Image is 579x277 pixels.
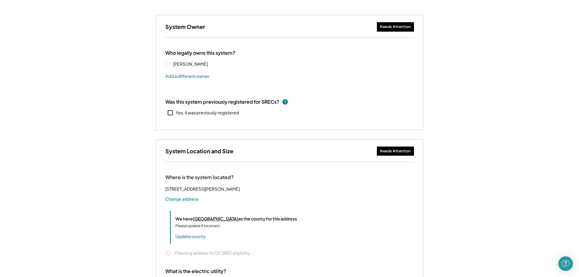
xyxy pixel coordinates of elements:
div: Was this system previously registered for SRECs? [165,99,279,105]
div: We have as the county for this address [175,216,297,222]
button: Change address [165,196,198,202]
div: Checking address for DC SREC eligibility... [174,250,253,256]
div: Where is the system located? [165,174,234,181]
button: Add a different owner [165,71,209,81]
div: Needs Attention [380,24,411,29]
div: Needs Attention [380,149,411,154]
h3: System Location and Size [165,147,233,154]
label: [PERSON_NAME] [171,62,226,66]
div: Open Intercom Messenger [558,256,573,271]
h3: System Owner [165,23,205,30]
div: Yes, it was previously registered [176,110,239,116]
div: What is the electric utility? [165,268,226,275]
div: Who legally owns this system? [165,50,235,56]
div: Please update if incorrect. [175,223,221,229]
button: Update county [175,233,206,239]
div: [STREET_ADDRESS][PERSON_NAME] [165,185,240,193]
u: [GEOGRAPHIC_DATA] [193,216,238,221]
